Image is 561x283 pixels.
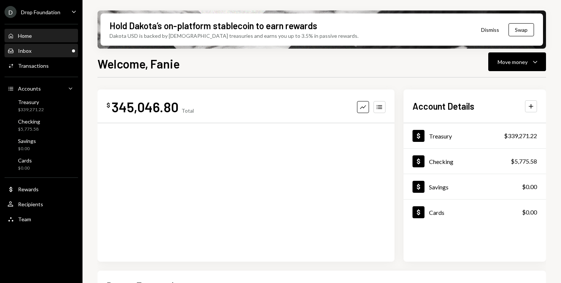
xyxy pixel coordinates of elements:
[488,52,546,71] button: Move money
[429,158,453,165] div: Checking
[403,123,546,148] a: Treasury$339,271.22
[504,131,537,140] div: $339,271.22
[18,33,32,39] div: Home
[429,209,444,216] div: Cards
[18,146,36,152] div: $0.00
[4,97,78,115] a: Treasury$339,271.22
[18,85,41,92] div: Accounts
[18,118,40,125] div: Checking
[412,100,474,112] h2: Account Details
[4,155,78,173] a: Cards$0.00
[498,58,528,66] div: Move money
[97,56,180,71] h1: Welcome, Fanie
[4,136,78,153] a: Savings$0.00
[18,165,32,171] div: $0.00
[4,29,78,42] a: Home
[109,32,358,40] div: Dakota USD is backed by [DEMOGRAPHIC_DATA] treasuries and earns you up to 3.5% in passive rewards.
[429,183,448,191] div: Savings
[18,99,44,105] div: Treasury
[18,63,49,69] div: Transactions
[511,157,537,166] div: $5,775.58
[4,82,78,95] a: Accounts
[109,19,317,32] div: Hold Dakota’s on-platform stablecoin to earn rewards
[181,107,194,114] div: Total
[4,59,78,72] a: Transactions
[4,197,78,211] a: Recipients
[18,107,44,113] div: $339,271.22
[522,208,537,217] div: $0.00
[18,201,43,207] div: Recipients
[522,182,537,191] div: $0.00
[18,157,32,164] div: Cards
[18,48,31,54] div: Inbox
[18,216,31,222] div: Team
[403,174,546,199] a: Savings$0.00
[106,101,110,109] div: $
[18,186,39,192] div: Rewards
[4,44,78,57] a: Inbox
[4,182,78,196] a: Rewards
[429,133,452,140] div: Treasury
[18,126,40,133] div: $5,775.58
[4,116,78,134] a: Checking$5,775.58
[472,21,508,39] button: Dismiss
[18,138,36,144] div: Savings
[4,212,78,226] a: Team
[4,6,16,18] div: D
[112,98,178,115] div: 345,046.80
[403,200,546,225] a: Cards$0.00
[403,149,546,174] a: Checking$5,775.58
[21,9,60,15] div: Drop Foundation
[508,23,534,36] button: Swap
